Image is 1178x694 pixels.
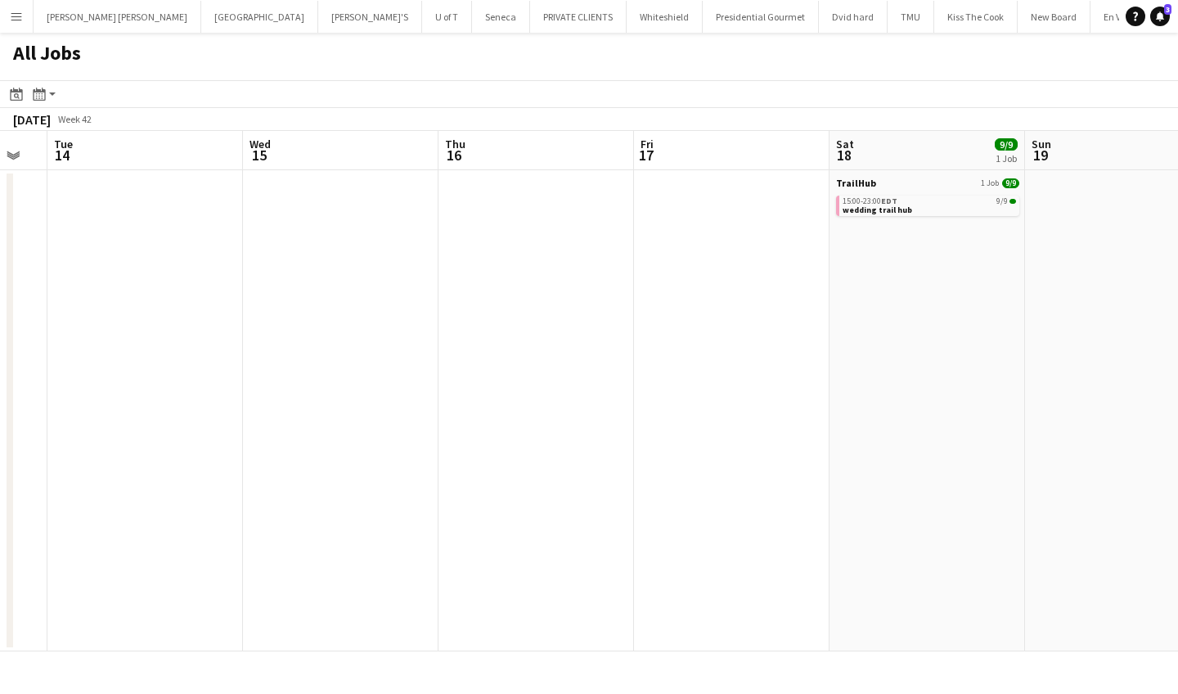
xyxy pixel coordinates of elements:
[250,137,271,151] span: Wed
[843,205,912,215] span: wedding trail hub
[54,137,73,151] span: Tue
[34,1,201,33] button: [PERSON_NAME] [PERSON_NAME]
[443,146,465,164] span: 16
[1150,7,1170,26] a: 3
[834,146,854,164] span: 18
[843,197,897,205] span: 15:00-23:00
[819,1,888,33] button: Dvid hard
[1002,178,1019,188] span: 9/9
[836,177,1019,189] a: TrailHub1 Job9/9
[422,1,472,33] button: U of T
[843,196,1016,214] a: 15:00-23:00EDT9/9wedding trail hub
[52,146,73,164] span: 14
[703,1,819,33] button: Presidential Gourmet
[836,177,1019,219] div: TrailHub1 Job9/915:00-23:00EDT9/9wedding trail hub
[934,1,1018,33] button: Kiss The Cook
[1090,1,1147,33] button: En Ville
[1029,146,1051,164] span: 19
[981,178,999,188] span: 1 Job
[445,137,465,151] span: Thu
[641,137,654,151] span: Fri
[1018,1,1090,33] button: New Board
[1009,199,1016,204] span: 9/9
[881,196,897,206] span: EDT
[995,138,1018,151] span: 9/9
[530,1,627,33] button: PRIVATE CLIENTS
[13,111,51,128] div: [DATE]
[1032,137,1051,151] span: Sun
[996,197,1008,205] span: 9/9
[201,1,318,33] button: [GEOGRAPHIC_DATA]
[318,1,422,33] button: [PERSON_NAME]'S
[627,1,703,33] button: Whiteshield
[54,113,95,125] span: Week 42
[836,137,854,151] span: Sat
[638,146,654,164] span: 17
[472,1,530,33] button: Seneca
[247,146,271,164] span: 15
[836,177,876,189] span: TrailHub
[996,152,1017,164] div: 1 Job
[1164,4,1171,15] span: 3
[888,1,934,33] button: TMU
